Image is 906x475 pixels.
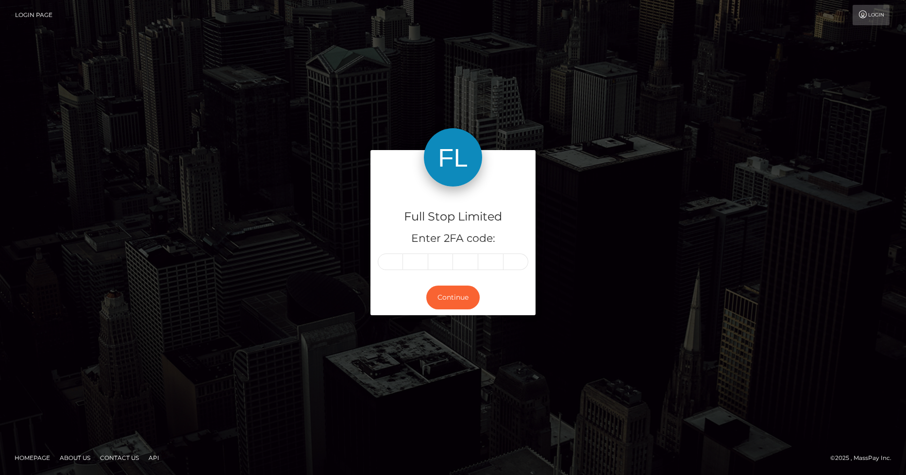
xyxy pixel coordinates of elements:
h5: Enter 2FA code: [378,231,528,246]
a: Login Page [15,5,52,25]
div: © 2025 , MassPay Inc. [830,453,899,463]
a: Contact Us [96,450,143,465]
a: Login [853,5,889,25]
a: About Us [56,450,94,465]
img: Full Stop Limited [424,128,482,187]
a: API [145,450,163,465]
button: Continue [426,286,480,309]
a: Homepage [11,450,54,465]
h4: Full Stop Limited [378,208,528,225]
